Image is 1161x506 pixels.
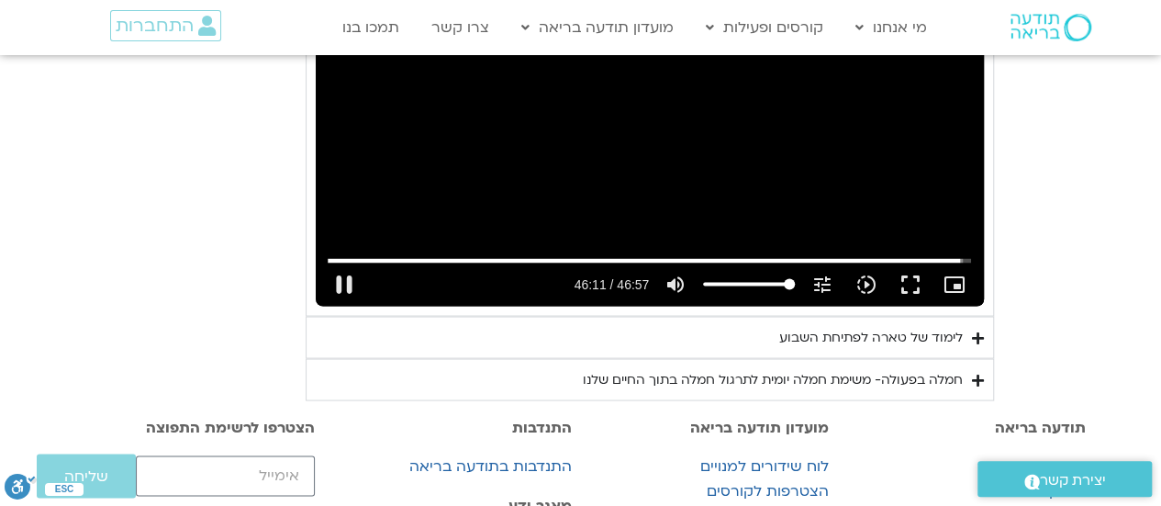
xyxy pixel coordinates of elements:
a: הצטרפות לקורסים [590,478,829,503]
summary: לימוד של טארה לפתיחת השבוע [306,316,994,358]
span: הצטרפות לקורסים [707,478,829,503]
a: יצירת קשר [977,461,1152,497]
div: חמלה בפעולה- משימת חמלה יומית לתרגול חמלה בתוך החיים שלנו [583,368,963,390]
span: התנדבות בתודעה בריאה [409,454,572,478]
span: לוח שידורים למנויים [700,454,829,478]
input: אימייל [136,455,315,495]
h3: תודעה בריאה [847,419,1086,435]
a: צור קשר [847,478,1086,503]
summary: חמלה בפעולה- משימת חמלה יומית לתרגול חמלה בתוך החיים שלנו [306,358,994,400]
h3: מועדון תודעה בריאה [590,419,829,435]
span: שליחה [64,467,108,484]
h3: התנדבות [333,419,572,435]
h3: הצטרפו לרשימת התפוצה [76,419,315,435]
a: מועדון תודעה בריאה [512,10,683,45]
form: טופס חדש [76,454,315,498]
a: קורסים ופעילות [697,10,832,45]
span: התחברות [116,16,194,36]
a: לוח שידורים למנויים [590,454,829,478]
a: מי אנחנו [846,10,936,45]
a: מי אנחנו [847,454,1086,478]
a: תמכו בנו [333,10,408,45]
a: התחברות [110,10,221,41]
div: לימוד של טארה לפתיחת השבוע [779,326,963,348]
button: שליחה [37,454,136,498]
a: צרו קשר [422,10,498,45]
span: יצירת קשר [1040,468,1106,493]
a: התנדבות בתודעה בריאה [333,454,572,478]
img: תודעה בריאה [1010,14,1091,41]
